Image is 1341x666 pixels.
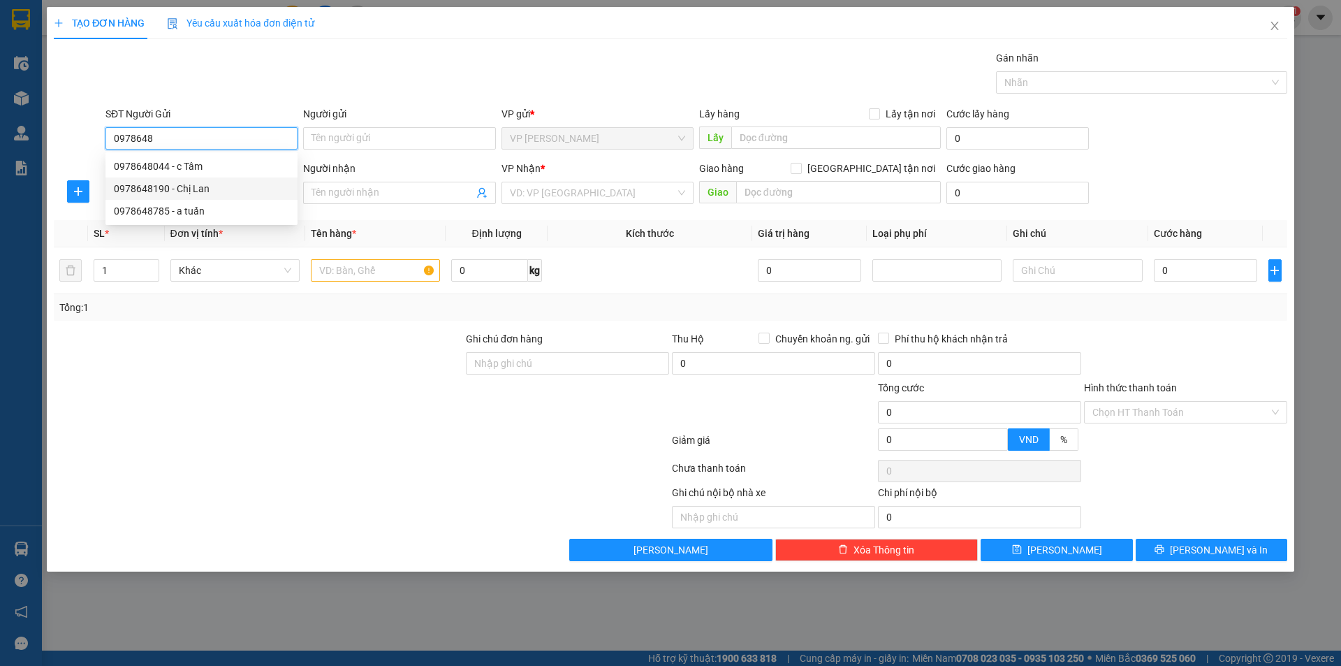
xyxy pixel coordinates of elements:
[105,178,298,200] div: 0978648190 - Chị Lan
[1060,434,1067,445] span: %
[54,17,145,29] span: TẠO ĐƠN HÀNG
[105,200,298,222] div: 0978648785 - a tuấn
[1013,259,1142,282] input: Ghi Chú
[105,155,298,178] div: 0978648044 - c Tâm
[105,106,298,122] div: SĐT Người Gửi
[699,163,744,174] span: Giao hàng
[880,106,941,122] span: Lấy tận nơi
[466,352,669,375] input: Ghi chú đơn hàng
[510,128,685,149] span: VP Nghi Xuân
[878,485,1081,506] div: Chi phí nội bộ
[167,18,178,29] img: icon
[670,461,877,485] div: Chưa thanh toán
[147,272,156,280] span: down
[758,228,809,239] span: Giá trị hàng
[946,108,1009,120] label: Cước lấy hàng
[1136,539,1287,561] button: printer[PERSON_NAME] và In
[770,331,875,347] span: Chuyển khoản ng. gửi
[303,106,495,122] div: Người gửi
[992,429,1007,440] span: Increase Value
[1269,265,1281,276] span: plus
[59,300,518,315] div: Tổng: 1
[476,187,488,198] span: user-add
[672,333,704,345] span: Thu Hộ
[1027,542,1102,558] span: [PERSON_NAME]
[699,126,731,149] span: Lấy
[758,259,862,282] input: 0
[54,18,64,28] span: plus
[775,539,979,561] button: deleteXóa Thông tin
[1268,259,1282,282] button: plus
[867,220,1007,247] th: Loại phụ phí
[528,259,542,282] span: kg
[699,108,740,120] span: Lấy hàng
[731,126,941,149] input: Dọc đường
[501,163,541,174] span: VP Nhận
[143,260,159,270] span: Increase Value
[59,259,82,282] button: delete
[170,228,223,239] span: Đơn vị tính
[1019,434,1039,445] span: VND
[94,228,105,239] span: SL
[996,441,1004,449] span: down
[672,506,875,528] input: Nhập ghi chú
[1269,20,1280,31] span: close
[1084,382,1177,393] label: Hình thức thanh toán
[179,260,291,281] span: Khác
[466,333,543,345] label: Ghi chú đơn hàng
[569,539,772,561] button: [PERSON_NAME]
[946,182,1089,204] input: Cước giao hàng
[114,159,289,174] div: 0978648044 - c Tâm
[838,544,848,556] span: delete
[501,106,694,122] div: VP gửi
[1255,7,1294,46] button: Close
[946,163,1016,174] label: Cước giao hàng
[670,433,877,457] div: Giảm giá
[68,186,89,197] span: plus
[672,485,875,506] div: Ghi chú nội bộ nhà xe
[736,181,941,203] input: Dọc đường
[114,181,289,196] div: 0978648190 - Chị Lan
[802,161,941,176] span: [GEOGRAPHIC_DATA] tận nơi
[633,542,708,558] span: [PERSON_NAME]
[147,262,156,270] span: up
[1170,542,1268,558] span: [PERSON_NAME] và In
[626,228,674,239] span: Kích thước
[1154,228,1202,239] span: Cước hàng
[114,203,289,219] div: 0978648785 - a tuấn
[981,539,1132,561] button: save[PERSON_NAME]
[996,430,1004,439] span: up
[1155,544,1164,556] span: printer
[992,440,1007,450] span: Decrease Value
[471,228,521,239] span: Định lượng
[996,52,1039,64] label: Gán nhãn
[303,161,495,176] div: Người nhận
[853,542,914,558] span: Xóa Thông tin
[311,228,356,239] span: Tên hàng
[699,181,736,203] span: Giao
[67,180,89,203] button: plus
[946,127,1089,150] input: Cước lấy hàng
[1007,220,1148,247] th: Ghi chú
[1012,544,1022,556] span: save
[889,331,1013,347] span: Phí thu hộ khách nhận trả
[311,259,440,282] input: VD: Bàn, Ghế
[143,270,159,281] span: Decrease Value
[167,17,314,29] span: Yêu cầu xuất hóa đơn điện tử
[878,382,924,393] span: Tổng cước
